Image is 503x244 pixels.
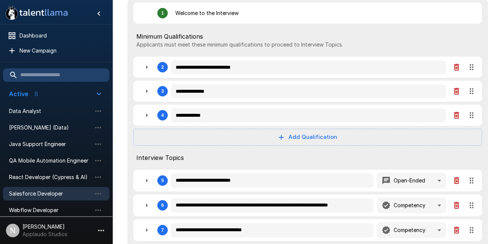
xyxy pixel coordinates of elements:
span: Interview Topics [136,153,479,162]
div: 2 [133,57,482,78]
p: Welcome to the Interview [175,9,239,17]
div: 7 [161,227,164,233]
div: 2 [161,65,164,70]
p: Open-Ended [394,177,425,184]
div: 4 [161,113,164,118]
div: 4 [133,105,482,126]
p: Applicants must meet these minimum qualifications to proceed to Interview Topics. [136,41,479,48]
div: 6 [133,194,482,216]
button: Add Qualification [133,129,482,145]
div: 3 [161,89,164,94]
div: 3 [133,81,482,102]
p: Competency [394,202,425,209]
div: 6 [161,203,164,208]
div: 5 [133,170,482,191]
div: 5 [161,178,164,183]
p: Competency [394,226,425,234]
div: 1 [161,11,164,16]
span: Minimum Qualifications [136,32,479,41]
div: 7 [133,219,482,241]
